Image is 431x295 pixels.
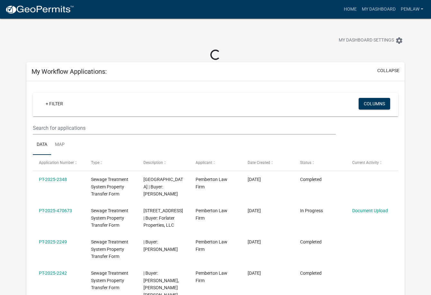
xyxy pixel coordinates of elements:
h5: My Workflow Applications: [32,68,107,75]
span: Type [91,160,99,165]
button: My Dashboard Settingssettings [334,34,408,47]
a: Home [341,3,359,15]
datatable-header-cell: Type [85,155,137,170]
a: PT-2025-2249 [39,239,67,244]
span: Application Number [39,160,74,165]
span: 08/28/2025 [248,208,261,213]
a: Document Upload [352,208,388,213]
a: Pemlaw [398,3,426,15]
span: Date Created [248,160,270,165]
span: In Progress [300,208,323,213]
input: Search for applications [33,121,336,135]
span: Sewage Treatment System Property Transfer Form [91,177,128,197]
span: 08/28/2025 [248,239,261,244]
datatable-header-cell: Status [294,155,346,170]
span: | Buyer: Jeremiah E. Lieb [143,239,178,252]
span: 641 LAUREL ST W | Buyer: Bonnie V. Bergerud [143,177,183,197]
span: Applicant [196,160,212,165]
span: 08/28/2025 [248,271,261,276]
a: PT-2025-2348 [39,177,67,182]
a: Map [51,135,69,155]
span: Completed [300,177,322,182]
span: 09/05/2025 [248,177,261,182]
a: Data [33,135,51,155]
span: Pemberton Law Firm [196,271,227,283]
span: Pemberton Law Firm [196,177,227,189]
span: Completed [300,271,322,276]
span: Sewage Treatment System Property Transfer Form [91,239,128,259]
span: 43665 220TH ST | Buyer: Forlater Properties, LLC [143,208,183,228]
datatable-header-cell: Application Number [33,155,85,170]
span: Pemberton Law Firm [196,208,227,221]
span: Current Activity [352,160,379,165]
button: collapse [377,67,399,74]
span: Pemberton Law Firm [196,239,227,252]
i: settings [395,37,403,44]
span: My Dashboard Settings [339,37,394,44]
datatable-header-cell: Current Activity [346,155,398,170]
button: Columns [359,98,390,109]
span: Sewage Treatment System Property Transfer Form [91,208,128,228]
datatable-header-cell: Date Created [242,155,294,170]
datatable-header-cell: Description [137,155,189,170]
span: Description [143,160,163,165]
span: Sewage Treatment System Property Transfer Form [91,271,128,290]
a: My Dashboard [359,3,398,15]
span: Completed [300,239,322,244]
a: + Filter [41,98,68,109]
a: PT-2025-470673 [39,208,72,213]
span: Status [300,160,311,165]
datatable-header-cell: Applicant [189,155,242,170]
a: PT-2025-2242 [39,271,67,276]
